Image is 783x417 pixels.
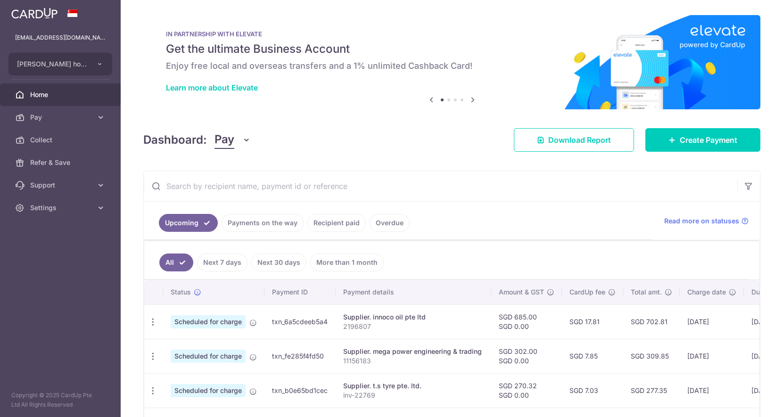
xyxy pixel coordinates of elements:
a: Learn more about Elevate [166,83,258,92]
span: Create Payment [680,134,737,146]
a: Download Report [514,128,634,152]
iframe: Opens a widget where you can find more information [722,389,774,412]
td: txn_b0e65bd1cec [264,373,336,408]
span: Refer & Save [30,158,92,167]
td: SGD 702.81 [623,304,680,339]
td: SGD 7.85 [562,339,623,373]
a: More than 1 month [310,253,384,271]
td: [DATE] [680,373,744,408]
div: Supplier. innoco oil pte ltd [343,312,484,322]
p: IN PARTNERSHIP WITH ELEVATE [166,30,738,38]
span: Total amt. [631,287,662,297]
td: SGD 270.32 SGD 0.00 [491,373,562,408]
span: Charge date [687,287,726,297]
div: Supplier. t.s tyre pte. ltd. [343,381,484,391]
td: SGD 7.03 [562,373,623,408]
td: SGD 309.85 [623,339,680,373]
th: Payment details [336,280,491,304]
h6: Enjoy free local and overseas transfers and a 1% unlimited Cashback Card! [166,60,738,72]
a: Create Payment [645,128,760,152]
h5: Get the ultimate Business Account [166,41,738,57]
h4: Dashboard: [143,131,207,148]
a: Next 7 days [197,253,247,271]
td: txn_fe285f4fd50 [264,339,336,373]
img: CardUp [11,8,58,19]
span: Pay [30,113,92,122]
td: txn_6a5cdeeb5a4 [264,304,336,339]
td: SGD 277.35 [623,373,680,408]
td: [DATE] [680,339,744,373]
button: [PERSON_NAME] holdings inn bike leasing pte ltd [8,53,112,75]
a: All [159,253,193,271]
img: Renovation banner [143,15,760,109]
span: Scheduled for charge [171,384,246,397]
td: SGD 302.00 SGD 0.00 [491,339,562,373]
a: Recipient paid [307,214,366,232]
span: Support [30,180,92,190]
p: inv-22769 [343,391,484,400]
span: [PERSON_NAME] holdings inn bike leasing pte ltd [17,59,87,69]
span: Due date [751,287,780,297]
span: Settings [30,203,92,213]
span: Scheduled for charge [171,350,246,363]
a: Upcoming [159,214,218,232]
button: Pay [214,131,251,149]
td: [DATE] [680,304,744,339]
span: Read more on statuses [664,216,739,226]
a: Next 30 days [251,253,306,271]
a: Read more on statuses [664,216,749,226]
span: Status [171,287,191,297]
span: Amount & GST [499,287,544,297]
td: SGD 685.00 SGD 0.00 [491,304,562,339]
span: Collect [30,135,92,145]
p: [EMAIL_ADDRESS][DOMAIN_NAME] [15,33,106,42]
a: Overdue [370,214,410,232]
p: 2196807 [343,322,484,331]
td: SGD 17.81 [562,304,623,339]
th: Payment ID [264,280,336,304]
input: Search by recipient name, payment id or reference [144,171,737,201]
span: Home [30,90,92,99]
span: Download Report [548,134,611,146]
div: Supplier. mega power engineering & trading [343,347,484,356]
p: 11156183 [343,356,484,366]
span: Pay [214,131,234,149]
span: Scheduled for charge [171,315,246,328]
a: Payments on the way [222,214,304,232]
span: CardUp fee [569,287,605,297]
